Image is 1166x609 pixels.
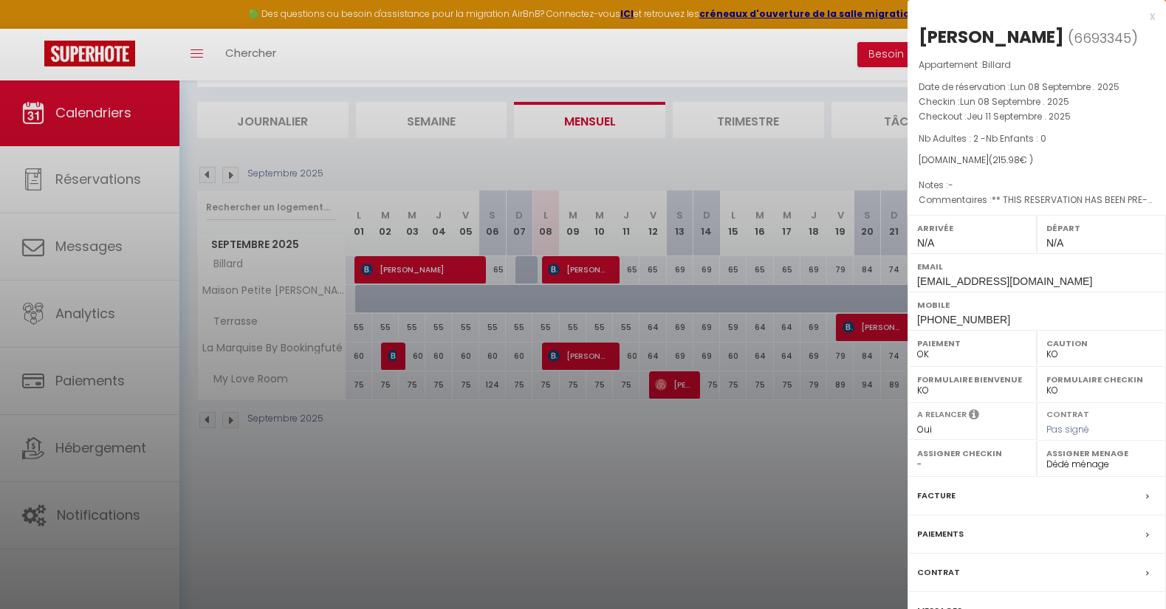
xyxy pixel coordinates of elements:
[917,488,956,503] label: Facture
[989,154,1033,166] span: ( € )
[969,408,979,424] i: Sélectionner OUI si vous souhaiter envoyer les séquences de messages post-checkout
[1046,408,1089,418] label: Contrat
[917,565,960,580] label: Contrat
[908,7,1155,25] div: x
[919,193,1155,207] p: Commentaires :
[917,408,967,421] label: A relancer
[1074,29,1131,47] span: 6693345
[967,110,1071,123] span: Jeu 11 Septembre . 2025
[917,237,934,249] span: N/A
[917,526,964,542] label: Paiements
[948,179,953,191] span: -
[919,94,1155,109] p: Checkin :
[1046,221,1156,235] label: Départ
[1010,80,1119,93] span: Lun 08 Septembre . 2025
[1046,446,1156,461] label: Assigner Menage
[919,154,1155,168] div: [DOMAIN_NAME]
[919,109,1155,124] p: Checkout :
[992,154,1020,166] span: 215.98
[917,275,1092,287] span: [EMAIL_ADDRESS][DOMAIN_NAME]
[917,446,1027,461] label: Assigner Checkin
[919,132,1046,145] span: Nb Adultes : 2 -
[1046,423,1089,436] span: Pas signé
[1046,237,1063,249] span: N/A
[917,297,1156,312] label: Mobile
[1046,336,1156,351] label: Caution
[917,372,1027,387] label: Formulaire Bienvenue
[1046,372,1156,387] label: Formulaire Checkin
[917,314,1010,326] span: [PHONE_NUMBER]
[960,95,1069,108] span: Lun 08 Septembre . 2025
[919,80,1155,94] p: Date de réservation :
[982,58,1011,71] span: Billard
[917,259,1156,274] label: Email
[917,221,1027,235] label: Arrivée
[986,132,1046,145] span: Nb Enfants : 0
[919,178,1155,193] p: Notes :
[12,6,56,50] button: Ouvrir le widget de chat LiveChat
[919,58,1155,72] p: Appartement :
[917,336,1027,351] label: Paiement
[919,25,1064,49] div: [PERSON_NAME]
[1068,27,1138,48] span: ( )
